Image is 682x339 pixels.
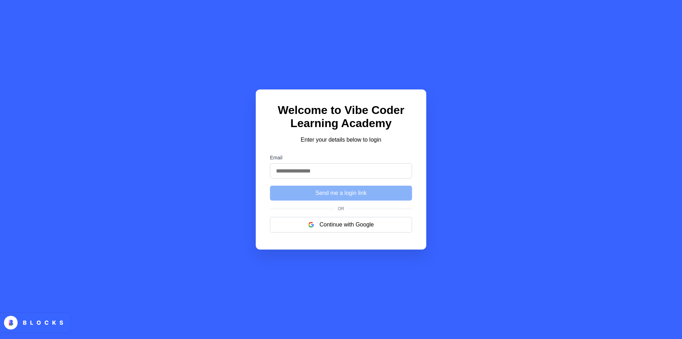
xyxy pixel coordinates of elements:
label: Email [270,155,412,160]
button: Send me a login link [270,186,412,201]
button: Continue with Google [270,217,412,233]
img: google logo [308,222,314,228]
p: Enter your details below to login [270,136,412,144]
h1: Welcome to Vibe Coder Learning Academy [270,104,412,130]
span: Or [335,206,347,211]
